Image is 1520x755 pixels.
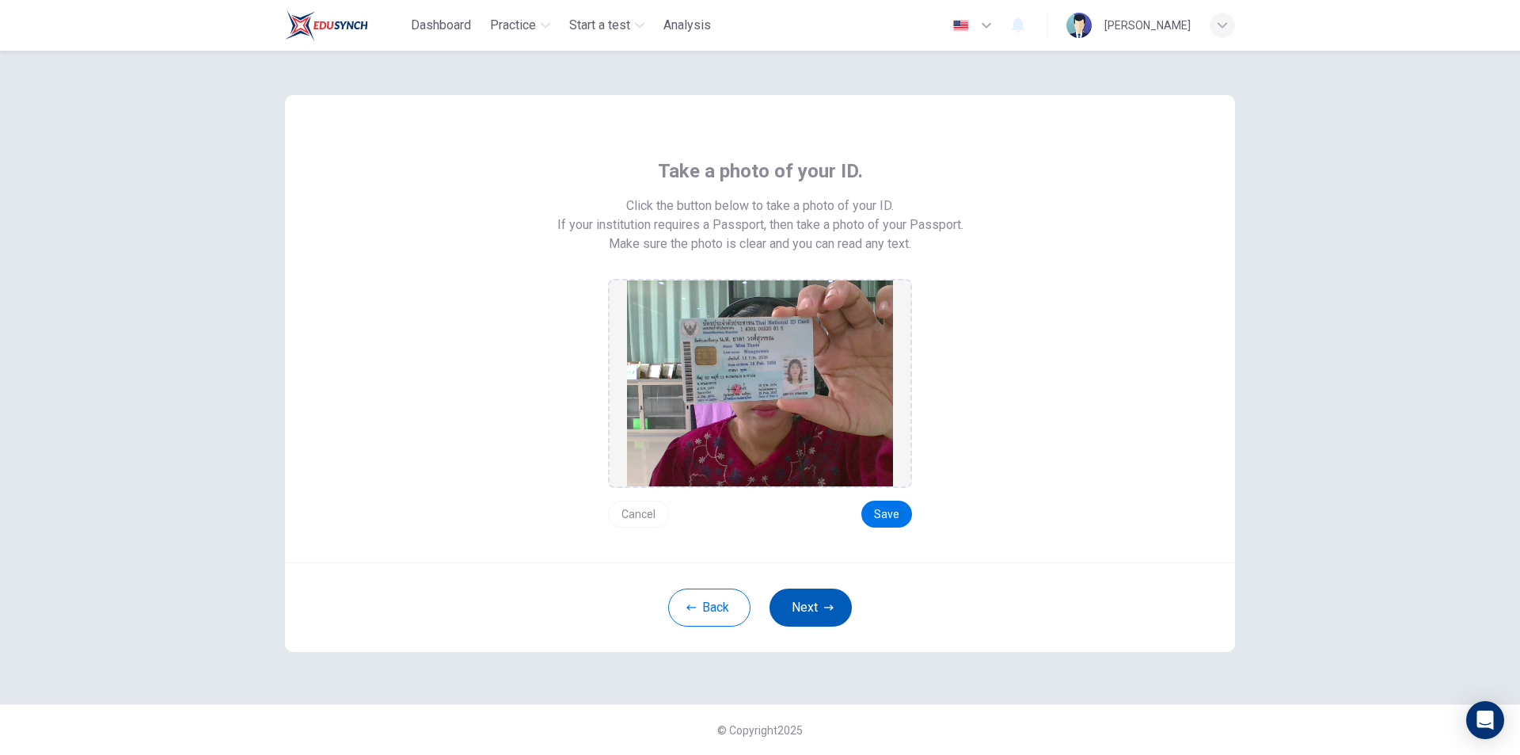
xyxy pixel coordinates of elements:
button: Cancel [608,501,669,528]
span: Start a test [569,16,630,35]
img: Train Test logo [285,10,368,41]
button: Dashboard [405,11,477,40]
span: Click the button below to take a photo of your ID. If your institution requires a Passport, then ... [557,196,963,235]
button: Back [668,589,750,627]
span: Practice [490,16,536,35]
div: Open Intercom Messenger [1466,701,1504,739]
img: en [951,20,971,32]
span: Dashboard [411,16,471,35]
button: Start a test [563,11,651,40]
button: Next [769,589,852,627]
span: Make sure the photo is clear and you can read any text. [609,235,911,254]
button: Practice [484,11,557,40]
a: Train Test logo [285,10,405,41]
img: Profile picture [1066,13,1092,38]
button: Analysis [657,11,717,40]
span: Analysis [663,16,711,35]
span: © Copyright 2025 [717,724,803,737]
img: preview screemshot [627,280,893,486]
div: [PERSON_NAME] [1104,16,1191,35]
button: Save [861,501,912,528]
span: Take a photo of your ID. [658,158,863,184]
